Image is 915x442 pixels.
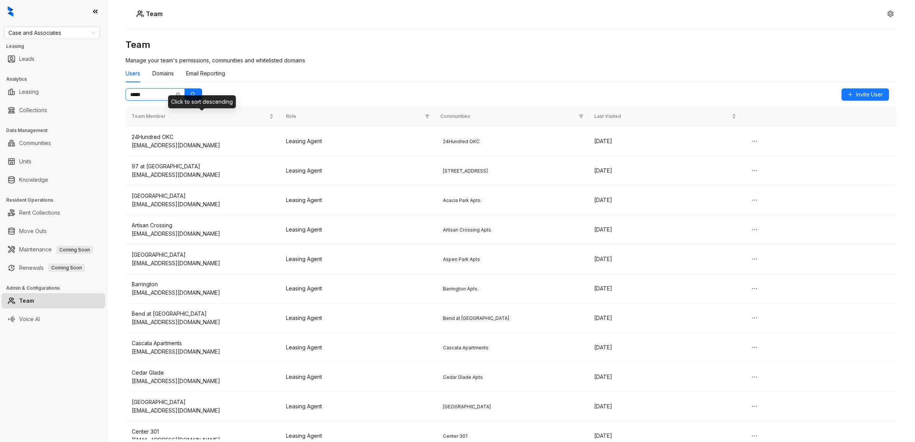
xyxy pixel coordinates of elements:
[132,369,274,377] div: Cedar Glade
[594,402,736,411] div: [DATE]
[126,39,897,51] h3: Team
[186,69,225,78] div: Email Reporting
[2,312,105,327] li: Voice AI
[6,43,107,50] h3: Leasing
[152,69,174,78] div: Domains
[132,162,274,171] div: 97 at [GEOGRAPHIC_DATA]
[132,251,274,259] div: [GEOGRAPHIC_DATA]
[752,168,758,174] span: ellipsis
[752,374,758,380] span: ellipsis
[440,432,470,440] span: Center 301
[19,205,60,220] a: Rent Collections
[440,315,512,322] span: Bend at [GEOGRAPHIC_DATA]
[841,88,889,101] button: Invite User
[752,285,758,292] span: ellipsis
[280,274,434,303] td: Leasing Agent
[752,138,758,144] span: ellipsis
[280,245,434,274] td: Leasing Agent
[440,373,485,381] span: Cedar Glade Apts
[132,347,274,356] div: [EMAIL_ADDRESS][DOMAIN_NAME]
[286,113,422,120] span: Role
[136,10,144,18] img: Users
[132,318,274,326] div: [EMAIL_ADDRESS][DOMAIN_NAME]
[132,230,274,238] div: [EMAIL_ADDRESS][DOMAIN_NAME]
[19,223,47,239] a: Move Outs
[440,138,482,145] span: 24Hundred OKC
[19,154,31,169] a: Units
[752,315,758,321] span: ellipsis
[6,197,107,204] h3: Resident Operations
[2,135,105,151] li: Communities
[132,377,274,385] div: [EMAIL_ADDRESS][DOMAIN_NAME]
[2,223,105,239] li: Move Outs
[2,51,105,67] li: Leads
[2,293,105,308] li: Team
[752,256,758,262] span: ellipsis
[132,310,274,318] div: Bend at [GEOGRAPHIC_DATA]
[280,106,434,127] th: Role
[132,398,274,406] div: [GEOGRAPHIC_DATA]
[425,114,430,119] span: filter
[132,280,274,289] div: Barrington
[594,166,736,175] div: [DATE]
[280,127,434,156] td: Leasing Agent
[6,285,107,292] h3: Admin & Configurations
[594,255,736,263] div: [DATE]
[132,221,274,230] div: Artisan Crossing
[56,246,93,254] span: Coming Soon
[594,432,736,440] div: [DATE]
[19,293,34,308] a: Team
[594,373,736,381] div: [DATE]
[176,92,180,97] span: close-circle
[752,227,758,233] span: ellipsis
[2,260,105,276] li: Renewals
[577,111,585,122] span: filter
[2,103,105,118] li: Collections
[132,259,274,267] div: [EMAIL_ADDRESS][DOMAIN_NAME]
[126,57,305,64] span: Manage your team's permissions, communities and whitelisted domains
[2,172,105,188] li: Knowledge
[440,226,494,234] span: Artisan Crossing Apts
[19,172,48,188] a: Knowledge
[191,92,196,97] span: search
[887,11,894,17] span: setting
[132,406,274,415] div: [EMAIL_ADDRESS][DOMAIN_NAME]
[440,113,576,120] span: Communities
[588,106,742,127] th: Last Visited
[2,154,105,169] li: Units
[126,106,280,127] th: Team Member
[280,392,434,421] td: Leasing Agent
[132,289,274,297] div: [EMAIL_ADDRESS][DOMAIN_NAME]
[168,95,236,108] div: Click to sort descending
[6,127,107,134] h3: Data Management
[280,156,434,186] td: Leasing Agent
[594,343,736,352] div: [DATE]
[594,314,736,322] div: [DATE]
[8,6,13,17] img: logo
[280,186,434,215] td: Leasing Agent
[856,90,883,99] span: Invite User
[2,84,105,99] li: Leasing
[132,133,274,141] div: 24Hundred OKC
[19,135,51,151] a: Communities
[19,312,40,327] a: Voice AI
[19,51,34,67] a: Leads
[594,225,736,234] div: [DATE]
[132,200,274,209] div: [EMAIL_ADDRESS][DOMAIN_NAME]
[19,103,47,118] a: Collections
[132,339,274,347] div: Cascata Apartments
[440,403,493,411] span: [GEOGRAPHIC_DATA]
[132,171,274,179] div: [EMAIL_ADDRESS][DOMAIN_NAME]
[8,27,95,39] span: Case and Associates
[280,362,434,392] td: Leasing Agent
[126,69,140,78] div: Users
[752,344,758,351] span: ellipsis
[132,141,274,150] div: [EMAIL_ADDRESS][DOMAIN_NAME]
[144,9,163,18] h5: Team
[440,256,483,263] span: Aspen Park Apts
[280,333,434,362] td: Leasing Agent
[132,192,274,200] div: [GEOGRAPHIC_DATA]
[48,264,85,272] span: Coming Soon
[280,215,434,245] td: Leasing Agent
[752,433,758,439] span: ellipsis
